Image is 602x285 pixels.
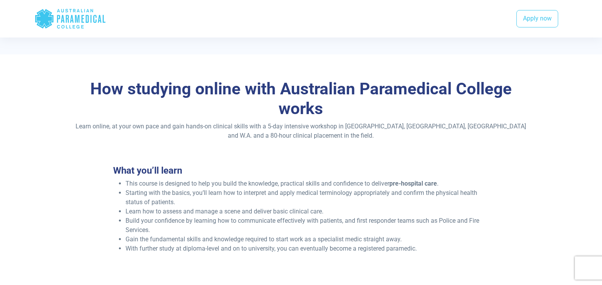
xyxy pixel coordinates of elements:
span: This course is designed to help you build the knowledge, practical skills and confidence to deliver [126,180,389,187]
span: Learn how to assess and manage a scene and deliver basic clinical care. [126,208,323,215]
span: Starting with the basics, you’ll learn how to interpret and apply medical terminology appropriate... [126,189,477,206]
span: . [437,180,439,187]
span: Gain the fundamental skills and knowledge required to start work as a specialist medic straight a... [126,236,402,243]
span: Learn online, at your own pace and gain hands-on clinical skills with a 5-day intensive workshop ... [76,123,526,139]
div: Australian Paramedical College [34,6,106,31]
b: What you’ll learn [113,165,182,176]
span: Build your confidence by learning how to communicate effectively with patients, and first respond... [126,217,479,234]
b: pre-hospital care [389,180,437,187]
span: With further study at diploma-level and on to university, you can eventually become a registered ... [126,245,417,252]
h3: How studying online with Australian Paramedical College works [74,79,528,118]
a: Apply now [516,10,558,28]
